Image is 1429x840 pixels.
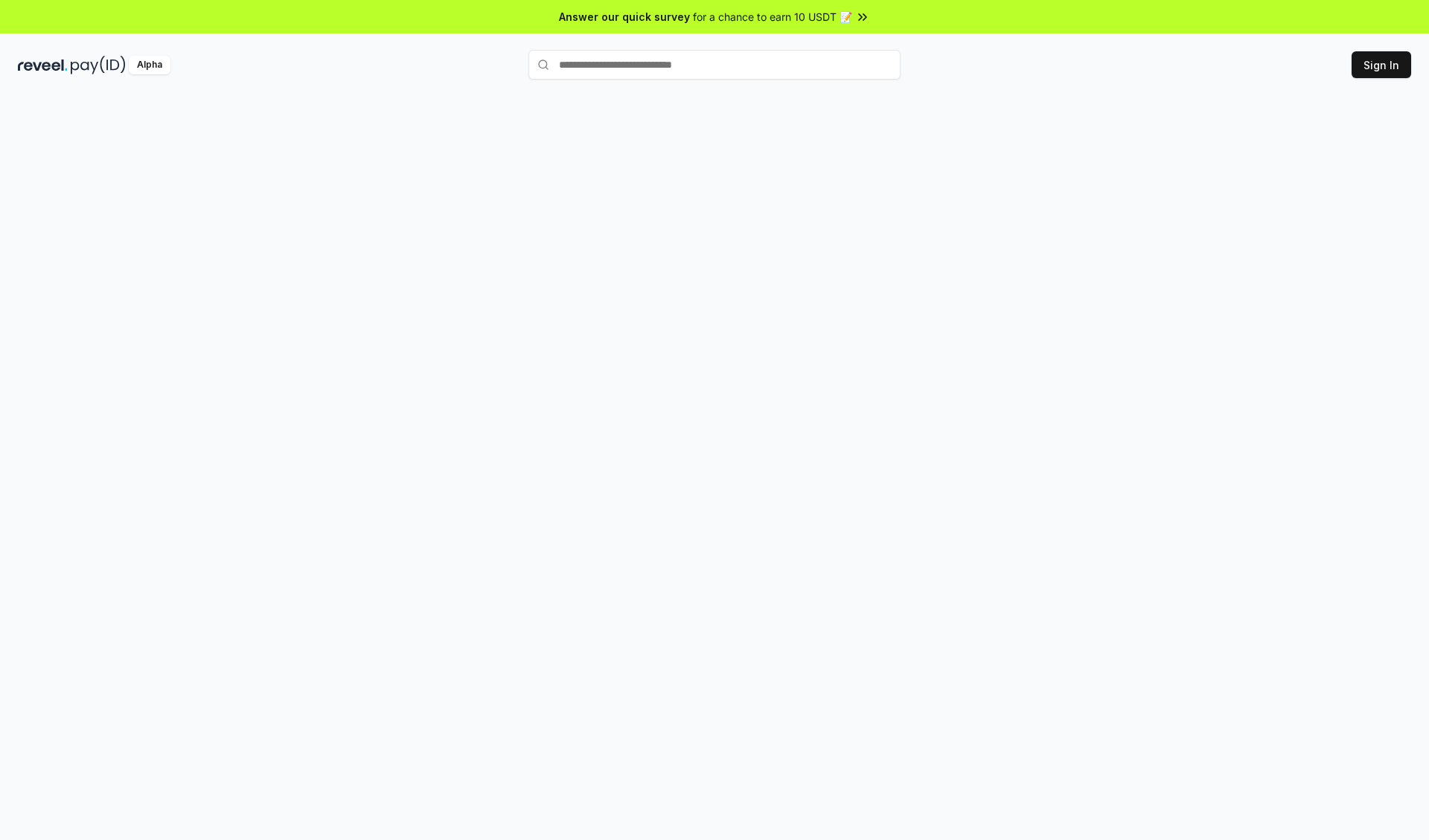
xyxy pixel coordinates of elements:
button: Sign In [1352,51,1411,78]
span: for a chance to earn 10 USDT 📝 [693,9,852,25]
span: Answer our quick survey [559,9,690,25]
div: Alpha [129,56,170,74]
img: reveel_dark [18,56,68,74]
img: pay_id [71,56,126,74]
